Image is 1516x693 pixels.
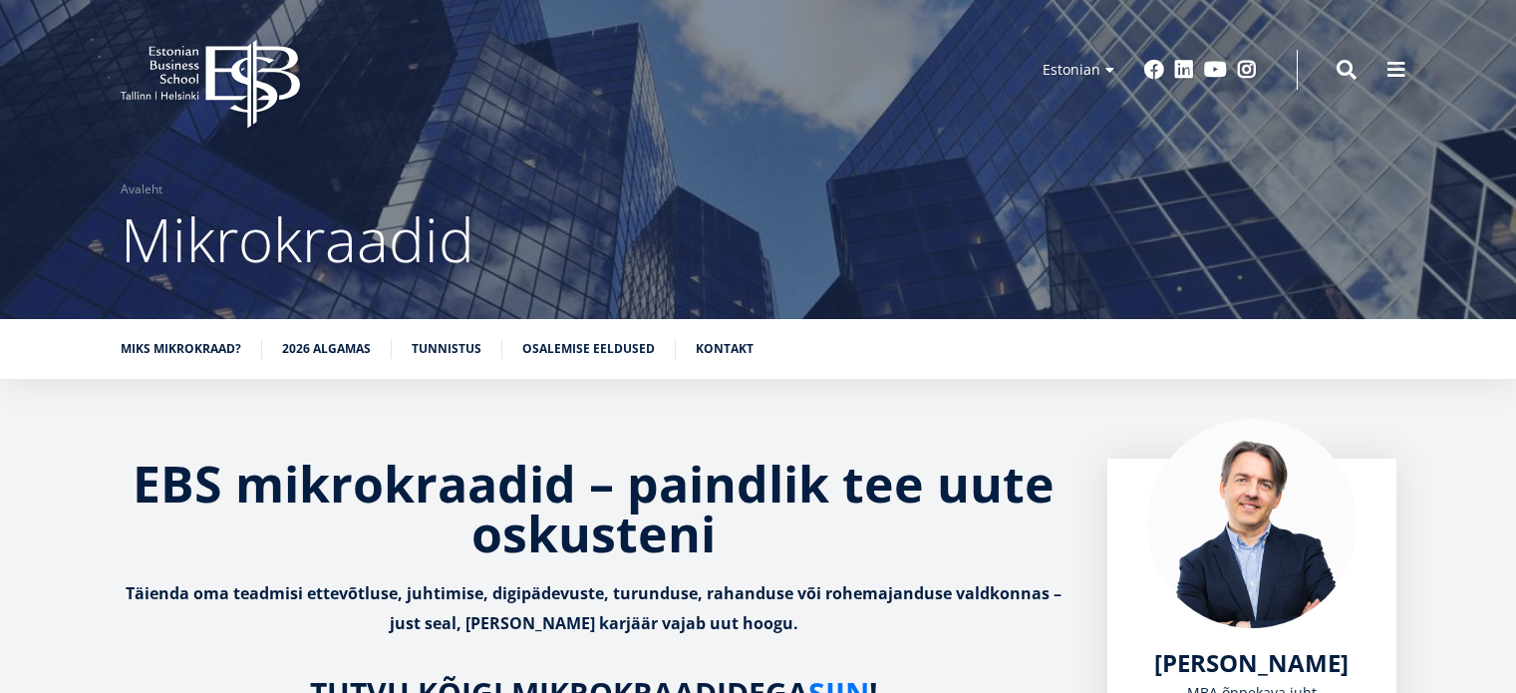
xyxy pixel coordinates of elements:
[1204,60,1227,80] a: Youtube
[121,198,474,280] span: Mikrokraadid
[126,582,1061,634] strong: Täienda oma teadmisi ettevõtluse, juhtimise, digipädevuste, turunduse, rahanduse või rohemajandus...
[1154,646,1349,679] span: [PERSON_NAME]
[1154,648,1349,678] a: [PERSON_NAME]
[1147,419,1357,628] img: Marko Rillo
[412,339,481,359] a: Tunnistus
[121,179,162,199] a: Avaleht
[522,339,655,359] a: Osalemise eeldused
[1144,60,1164,80] a: Facebook
[696,339,754,359] a: Kontakt
[1237,60,1257,80] a: Instagram
[1174,60,1194,80] a: Linkedin
[133,450,1055,567] strong: EBS mikrokraadid – paindlik tee uute oskusteni
[121,339,241,359] a: Miks mikrokraad?
[282,339,371,359] a: 2026 algamas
